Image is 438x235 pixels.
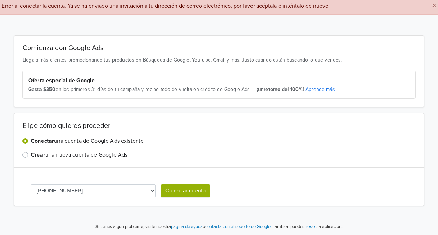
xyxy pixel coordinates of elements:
a: página de ayuda [171,224,203,229]
h2: Elige cómo quieres proceder [22,122,416,130]
button: reset [305,223,317,231]
strong: retorno del 100%! [264,86,304,92]
h2: Comienza con Google Ads [22,44,416,52]
strong: Crear [31,151,45,158]
strong: Oferta especial de Google [28,77,95,84]
label: una cuenta de Google Ads existente [31,137,144,145]
div: en los primeros 31 días de tu campaña y recibe todo de vuelta en crédito de Google Ads — ¡un [28,86,410,93]
span: Error al conectar la cuenta. Ya se ha enviado una invitación a tu dirección de correo electrónico... [2,2,330,9]
a: Aprende más [305,86,335,92]
strong: Conectar [31,138,54,144]
label: una nueva cuenta de Google Ads [31,151,127,159]
strong: Gasta [28,86,42,92]
strong: $350 [43,86,56,92]
p: Llega a más clientes promocionando tus productos en Búsqueda de Google, YouTube, Gmail y más. Jus... [22,56,416,64]
p: Si tienes algún problema, visita nuestra o . [95,224,272,231]
a: contacta con el soporte de Google [205,224,271,229]
button: Conectar cuenta [161,184,210,197]
p: También puedes la aplicación. [272,223,343,231]
span: × [432,1,436,11]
